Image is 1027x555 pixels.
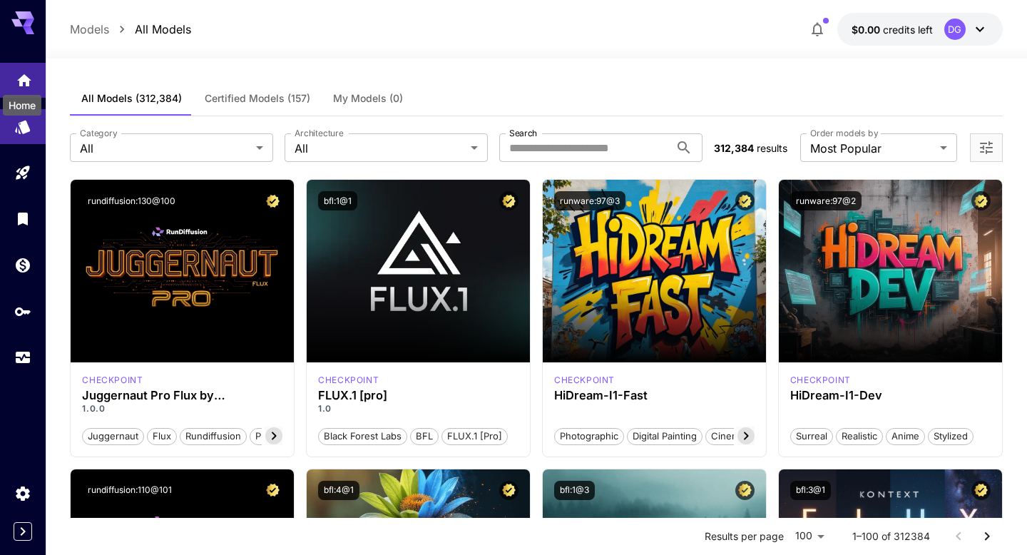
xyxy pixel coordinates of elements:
button: juggernaut [82,427,144,445]
div: Settings [14,484,31,502]
div: API Keys [14,302,31,320]
p: 1.0 [318,402,518,415]
div: Playground [14,164,31,182]
span: credits left [883,24,933,36]
nav: breadcrumb [70,21,191,38]
span: Photographic [555,429,623,444]
label: Architecture [295,127,343,139]
span: results [757,142,787,154]
button: Certified Model – Vetted for best performance and includes a commercial license. [263,481,282,500]
div: Home [3,95,41,116]
span: All [295,140,465,157]
h3: FLUX.1 [pro] [318,389,518,402]
span: All Models (312,384) [81,92,182,105]
label: Category [80,127,118,139]
span: flux [148,429,176,444]
h3: Juggernaut Pro Flux by RunDiffusion [82,389,282,402]
div: Models [14,113,31,131]
span: Anime [887,429,924,444]
span: rundiffusion [180,429,246,444]
button: Anime [886,427,925,445]
span: 312,384 [714,142,754,154]
button: Certified Model – Vetted for best performance and includes a commercial license. [735,191,755,210]
button: Open more filters [978,139,995,157]
button: pro [250,427,276,445]
span: All [80,140,250,157]
button: runware:97@2 [790,191,862,210]
span: $0.00 [852,24,883,36]
p: checkpoint [82,374,143,387]
button: Certified Model – Vetted for best performance and includes a commercial license. [263,191,282,210]
div: fluxpro [318,374,379,387]
span: Certified Models (157) [205,92,310,105]
div: Wallet [14,256,31,274]
span: Cinematic [706,429,760,444]
p: checkpoint [790,374,851,387]
div: Usage [14,349,31,367]
button: Expand sidebar [14,522,32,541]
div: Home [16,67,33,85]
span: Realistic [837,429,882,444]
div: HiDream Dev [790,374,851,387]
a: All Models [135,21,191,38]
button: Certified Model – Vetted for best performance and includes a commercial license. [499,191,518,210]
button: Surreal [790,427,833,445]
button: FLUX.1 [pro] [441,427,508,445]
p: 1.0.0 [82,402,282,415]
button: Certified Model – Vetted for best performance and includes a commercial license. [735,481,755,500]
span: Most Popular [810,140,934,157]
button: Photographic [554,427,624,445]
span: juggernaut [83,429,143,444]
div: 100 [790,526,829,546]
p: checkpoint [318,374,379,387]
button: Digital Painting [627,427,702,445]
span: Stylized [929,429,973,444]
button: Certified Model – Vetted for best performance and includes a commercial license. [499,481,518,500]
span: Digital Painting [628,429,702,444]
button: bfl:1@3 [554,481,595,500]
button: Black Forest Labs [318,427,407,445]
div: Library [14,205,31,223]
button: bfl:4@1 [318,481,359,500]
div: $0.00 [852,22,933,37]
button: rundiffusion:130@100 [82,191,181,210]
span: My Models (0) [333,92,403,105]
label: Order models by [810,127,878,139]
button: rundiffusion:110@101 [82,481,178,500]
button: Go to next page [973,522,1001,551]
div: HiDream Fast [554,374,615,387]
a: Models [70,21,109,38]
label: Search [509,127,537,139]
button: Realistic [836,427,883,445]
button: bfl:3@1 [790,481,831,500]
p: Results per page [705,529,784,544]
button: Certified Model – Vetted for best performance and includes a commercial license. [971,481,991,500]
button: Certified Model – Vetted for best performance and includes a commercial license. [971,191,991,210]
h3: HiDream-I1-Dev [790,389,991,402]
p: checkpoint [554,374,615,387]
button: Cinematic [705,427,760,445]
button: BFL [410,427,439,445]
div: FLUX.1 D [82,374,143,387]
span: FLUX.1 [pro] [442,429,507,444]
span: Surreal [791,429,832,444]
button: $0.00DG [837,13,1003,46]
button: Stylized [928,427,974,445]
button: rundiffusion [180,427,247,445]
span: BFL [411,429,438,444]
p: 1–100 of 312384 [852,529,930,544]
h3: HiDream-I1-Fast [554,389,755,402]
div: DG [944,19,966,40]
button: runware:97@3 [554,191,625,210]
span: pro [250,429,275,444]
button: flux [147,427,177,445]
span: Black Forest Labs [319,429,407,444]
button: bfl:1@1 [318,191,357,210]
